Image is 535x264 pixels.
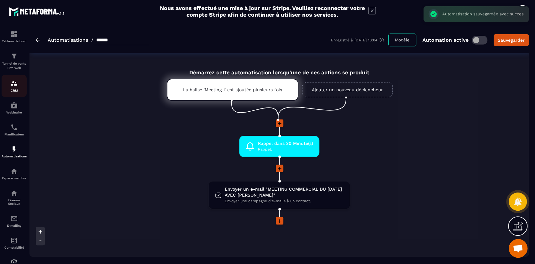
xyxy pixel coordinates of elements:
p: Tableau de bord [2,40,27,43]
h2: Nous avons effectué une mise à jour sur Stripe. Veuillez reconnecter votre compte Stripe afin de ... [160,5,365,18]
p: Réseaux Sociaux [2,198,27,205]
a: emailemailE-mailing [2,210,27,232]
img: arrow [36,38,40,42]
p: Comptabilité [2,246,27,249]
a: formationformationCRM [2,75,27,97]
p: [DATE] 10:04 [354,38,377,42]
span: / [91,37,93,43]
img: logo [9,6,65,17]
img: scheduler [10,124,18,131]
img: automations [10,102,18,109]
p: E-mailing [2,224,27,227]
div: Sauvegarder [498,37,525,43]
a: automationsautomationsEspace membre [2,163,27,185]
span: Rappel dans 30 Minute(s) [258,140,313,146]
img: accountant [10,237,18,244]
span: Envoyer une campagne d'e-mails à un contact. [225,198,344,204]
p: Automatisations [2,155,27,158]
img: formation [10,52,18,60]
p: Espace membre [2,177,27,180]
img: formation [10,80,18,87]
p: Tunnel de vente Site web [2,61,27,70]
a: accountantaccountantComptabilité [2,232,27,254]
img: formation [10,30,18,38]
button: Modèle [388,34,416,46]
a: formationformationTunnel de vente Site web [2,48,27,75]
img: email [10,215,18,222]
a: automationsautomationsWebinaire [2,97,27,119]
p: CRM [2,89,27,92]
span: Envoyer un e-mail "MEETING COMMERCIAL DU [DATE] AVEC [PERSON_NAME]" [225,186,344,198]
span: Rappel. [258,146,313,152]
a: schedulerschedulerPlanificateur [2,119,27,141]
img: automations [10,145,18,153]
div: Enregistré à [331,37,388,43]
a: Ajouter un nouveau déclencheur [302,82,393,97]
a: social-networksocial-networkRéseaux Sociaux [2,185,27,210]
button: Sauvegarder [494,34,529,46]
p: Planificateur [2,133,27,136]
a: Automatisations [48,37,88,43]
p: La balise 'Meeting 1' est ajoutée plusieurs fois [183,87,282,92]
div: Démarrez cette automatisation lorsqu'une de ces actions se produit [151,62,407,76]
p: Webinaire [2,111,27,114]
img: social-network [10,189,18,197]
img: automations [10,167,18,175]
p: Automation active [422,37,469,43]
a: formationformationTableau de bord [2,26,27,48]
a: automationsautomationsAutomatisations [2,141,27,163]
div: Ouvrir le chat [509,239,527,258]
